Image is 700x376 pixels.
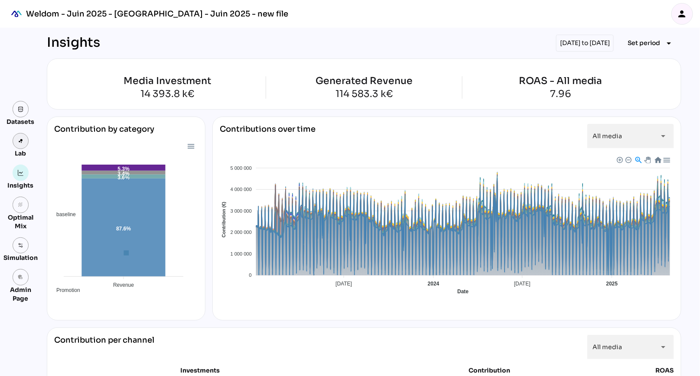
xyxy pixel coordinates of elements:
i: admin_panel_settings [18,274,24,280]
div: ROAS [656,366,674,375]
div: 14 393.8 k€ [69,89,265,99]
i: arrow_drop_down [658,342,669,352]
img: graph.svg [18,170,24,176]
div: Contribution by category [54,124,198,141]
div: Lab [11,149,30,158]
img: data.svg [18,106,24,112]
div: Zoom Out [625,156,631,162]
div: Insights [8,181,34,190]
i: person [677,9,687,19]
div: Menu [187,142,194,149]
div: 7.96 [519,89,602,99]
span: baseline [50,211,76,217]
div: mediaROI [7,4,26,23]
tspan: [DATE] [335,281,352,287]
div: Contributions over time [220,124,316,148]
div: 114 583.3 k€ [316,89,413,99]
div: Simulation [3,253,38,262]
div: Media Investment [69,76,265,86]
tspan: 3 000 000 [231,208,252,214]
span: Promotion [50,287,80,293]
text: Date [457,288,469,295]
i: arrow_drop_down [658,131,669,141]
i: arrow_drop_down [664,38,674,49]
tspan: [DATE] [514,281,531,287]
div: Investments [54,366,346,375]
span: Set period [628,38,661,48]
img: lab.svg [18,138,24,144]
div: Weldom - Juin 2025 - [GEOGRAPHIC_DATA] - Juin 2025 - new file [26,9,288,19]
tspan: 5 000 000 [231,165,252,171]
tspan: 2025 [606,281,618,287]
span: All media [593,343,622,351]
div: Zoom In [616,156,622,162]
div: Selection Zoom [635,156,642,163]
div: Optimal Mix [3,213,38,230]
div: Admin Page [3,285,38,303]
div: Insights [47,35,100,52]
div: Datasets [7,117,35,126]
tspan: 1 000 000 [231,251,252,256]
button: Expand "Set period" [621,36,681,51]
div: Reset Zoom [654,156,661,163]
span: All media [593,132,622,140]
div: Contribution [401,366,577,375]
div: ROAS - All media [519,76,602,86]
div: [DATE] to [DATE] [556,35,614,52]
text: Contribution (€) [221,202,226,238]
div: Contribution per channel [54,335,154,359]
div: Menu [663,156,670,163]
i: grain [18,202,24,208]
tspan: 2 000 000 [231,230,252,235]
div: Generated Revenue [316,76,413,86]
tspan: Revenue [113,282,134,288]
div: Panning [645,157,650,162]
tspan: 0 [249,272,252,278]
img: settings.svg [18,243,24,249]
tspan: 2024 [428,281,440,287]
tspan: 4 000 000 [231,187,252,192]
